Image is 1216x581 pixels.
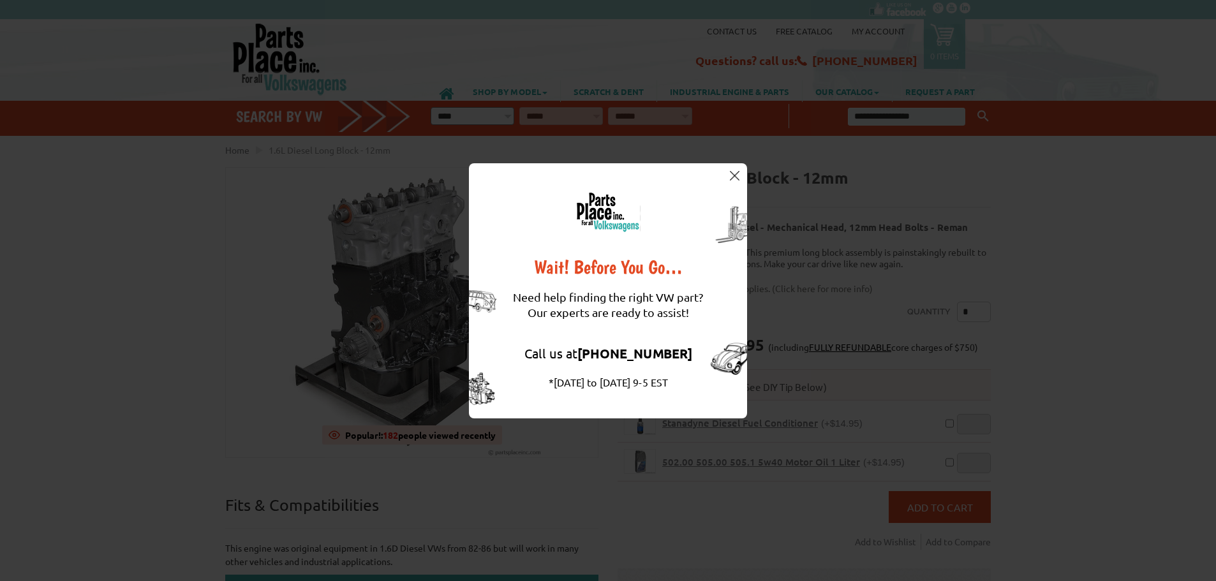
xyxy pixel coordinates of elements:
img: close [730,171,739,180]
div: *[DATE] to [DATE] 9-5 EST [513,374,703,390]
div: Wait! Before You Go… [513,258,703,277]
a: Call us at[PHONE_NUMBER] [524,345,692,361]
strong: [PHONE_NUMBER] [577,345,692,362]
img: logo [575,192,641,232]
div: Need help finding the right VW part? Our experts are ready to assist! [513,277,703,333]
